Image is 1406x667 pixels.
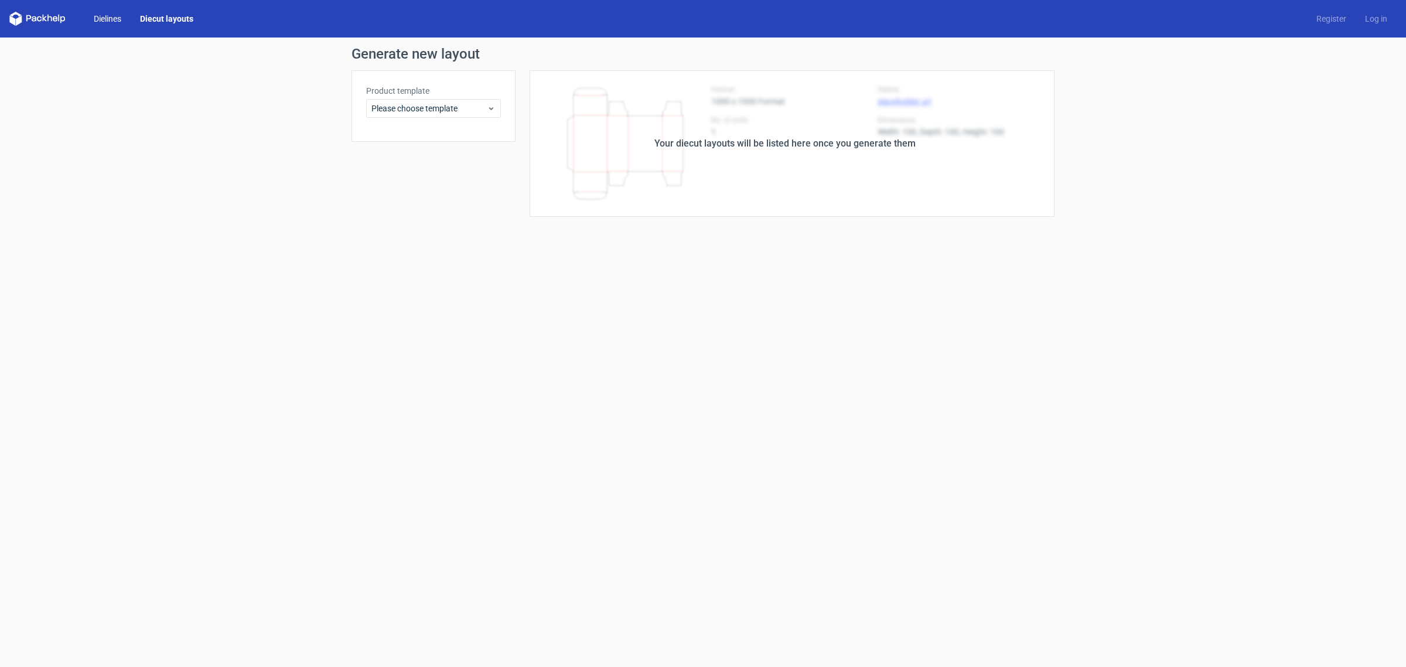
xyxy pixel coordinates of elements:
[351,47,1054,61] h1: Generate new layout
[654,137,916,151] div: Your diecut layouts will be listed here once you generate them
[1356,13,1397,25] a: Log in
[371,103,487,114] span: Please choose template
[131,13,203,25] a: Diecut layouts
[1307,13,1356,25] a: Register
[366,85,501,97] label: Product template
[84,13,131,25] a: Dielines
